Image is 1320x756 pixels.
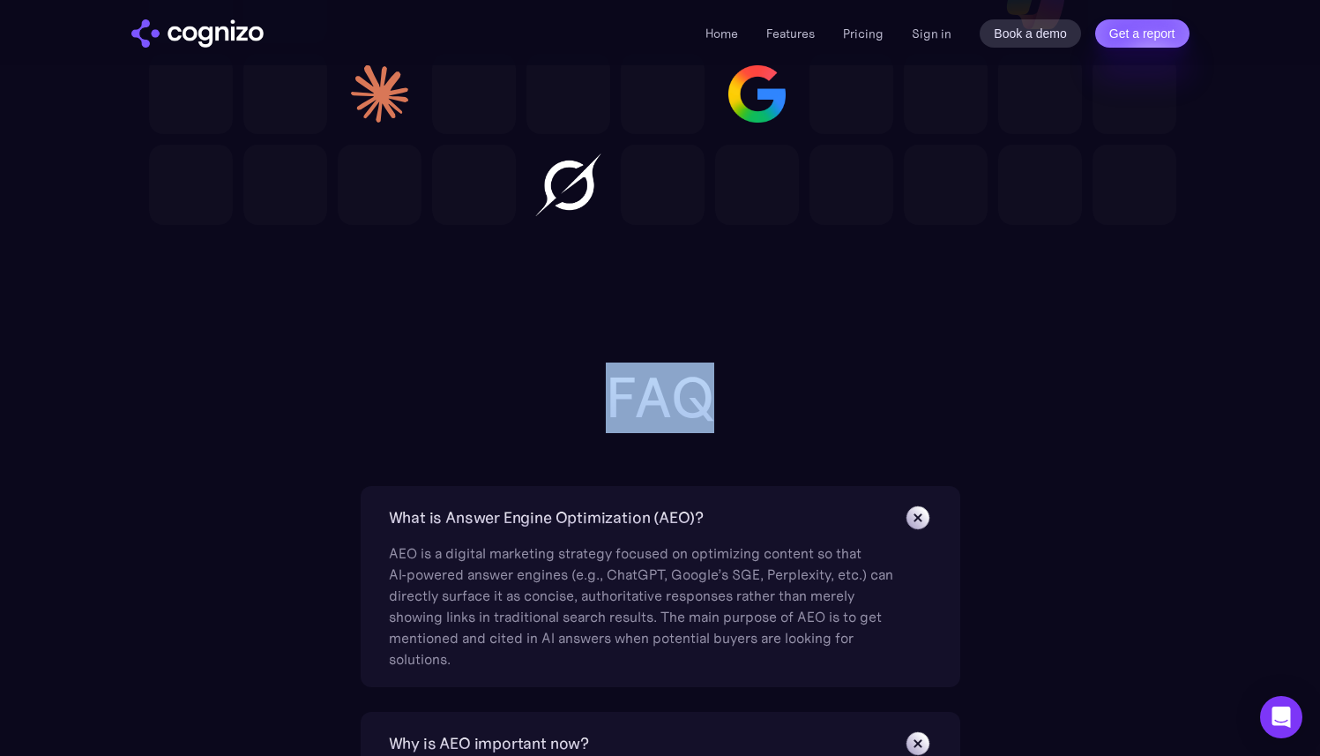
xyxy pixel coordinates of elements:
[1260,696,1302,738] div: Open Intercom Messenger
[766,26,815,41] a: Features
[389,532,900,670] div: AEO is a digital marketing strategy focused on optimizing content so that AI‑powered answer engin...
[389,731,590,756] div: Why is AEO important now?
[308,366,1013,430] h2: FAQ
[131,19,264,48] a: home
[912,23,951,44] a: Sign in
[980,19,1081,48] a: Book a demo
[1095,19,1189,48] a: Get a report
[131,19,264,48] img: cognizo logo
[705,26,738,41] a: Home
[389,505,705,530] div: What is Answer Engine Optimization (AEO)?
[843,26,884,41] a: Pricing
